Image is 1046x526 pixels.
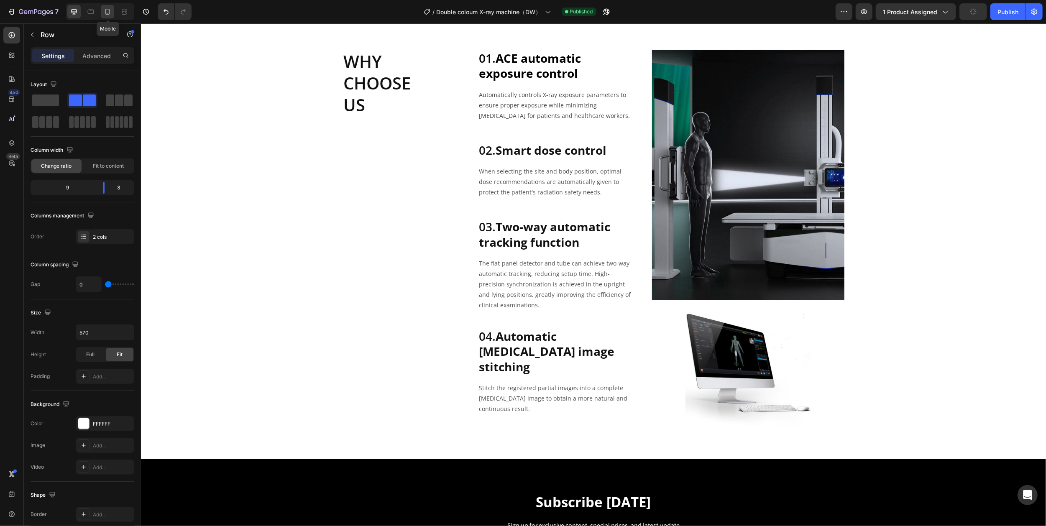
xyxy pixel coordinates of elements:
[876,3,956,20] button: 1 product assigned
[338,67,489,96] span: Automatically controls X-ray exposure parameters to ensure proper exposure while minimizing [MEDI...
[338,236,490,286] span: The flat-panel detector and tube can achieve two-way automatic tracking, reducing setup time. Hig...
[338,360,486,389] span: Stitch the registered partial images into a complete [MEDICAL_DATA] image to obtain a more natura...
[76,325,134,340] input: Auto
[41,30,112,40] p: Row
[93,162,124,170] span: Fit to content
[76,277,101,292] input: Auto
[93,442,132,449] div: Add...
[1018,485,1038,505] div: Open Intercom Messenger
[93,233,132,241] div: 2 cols
[141,23,1046,526] iframe: Design area
[202,26,317,93] h2: WHY CHOOSE US
[355,119,465,135] strong: Smart dose control
[990,3,1026,20] button: Publish
[31,442,45,449] div: Image
[31,490,57,501] div: Shape
[209,470,696,488] p: Subscribe [DATE]
[93,373,132,380] div: Add...
[338,27,440,58] strong: ACE automatic exposure control
[93,420,132,428] div: FFFFFF
[31,233,44,240] div: Order
[31,307,53,319] div: Size
[511,26,703,277] img: All-position inspection X-ray photography system
[31,79,59,90] div: Layout
[31,145,75,156] div: Column width
[31,373,50,380] div: Padding
[31,281,40,288] div: Gap
[31,329,44,336] div: Width
[337,118,491,135] h2: 02.
[31,259,80,271] div: Column spacing
[437,8,542,16] span: Double coloum X-ray machine（DW）
[337,195,491,227] h2: 03.
[338,27,440,58] span: 01.
[32,182,96,194] div: 9
[883,8,937,16] span: 1 product assigned
[31,463,44,471] div: Video
[111,182,133,194] div: 3
[337,304,491,352] h2: 04.
[570,8,593,15] span: Published
[86,351,95,358] span: Full
[93,511,132,518] div: Add...
[41,162,72,170] span: Change ratio
[31,210,96,222] div: Columns management
[997,8,1018,16] div: Publish
[31,511,47,518] div: Border
[82,51,111,60] p: Advanced
[338,195,469,226] strong: Two-way automatic tracking function
[545,277,670,402] img: gempages_497106447956444296-409b6e35-4525-434e-9a1f-2da3fb6b5a3c.jpg
[8,89,20,96] div: 450
[31,420,43,427] div: Color
[158,3,192,20] div: Undo/Redo
[338,305,473,351] strong: Automatic [MEDICAL_DATA] image stitching
[31,399,71,410] div: Background
[433,8,435,16] span: /
[338,144,481,173] span: When selecting the site and body position, optimal dose recommendations are automatically given t...
[6,153,20,160] div: Beta
[209,496,696,508] p: Sign up for exclusive content, special prices, and latest update
[93,464,132,471] div: Add...
[31,351,46,358] div: Height
[55,7,59,17] p: 7
[3,3,62,20] button: 7
[41,51,65,60] p: Settings
[117,351,123,358] span: Fit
